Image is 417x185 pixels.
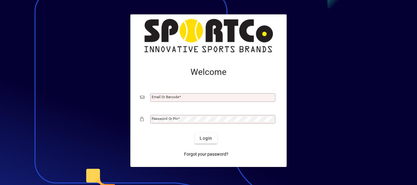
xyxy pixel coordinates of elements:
mat-label: Password or Pin [152,117,178,121]
span: Forgot your password? [184,151,228,157]
mat-label: Email or Barcode [152,95,179,99]
span: Login [200,135,212,142]
button: Login [195,133,217,144]
a: Forgot your password? [182,149,231,160]
h2: Welcome [140,67,277,77]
